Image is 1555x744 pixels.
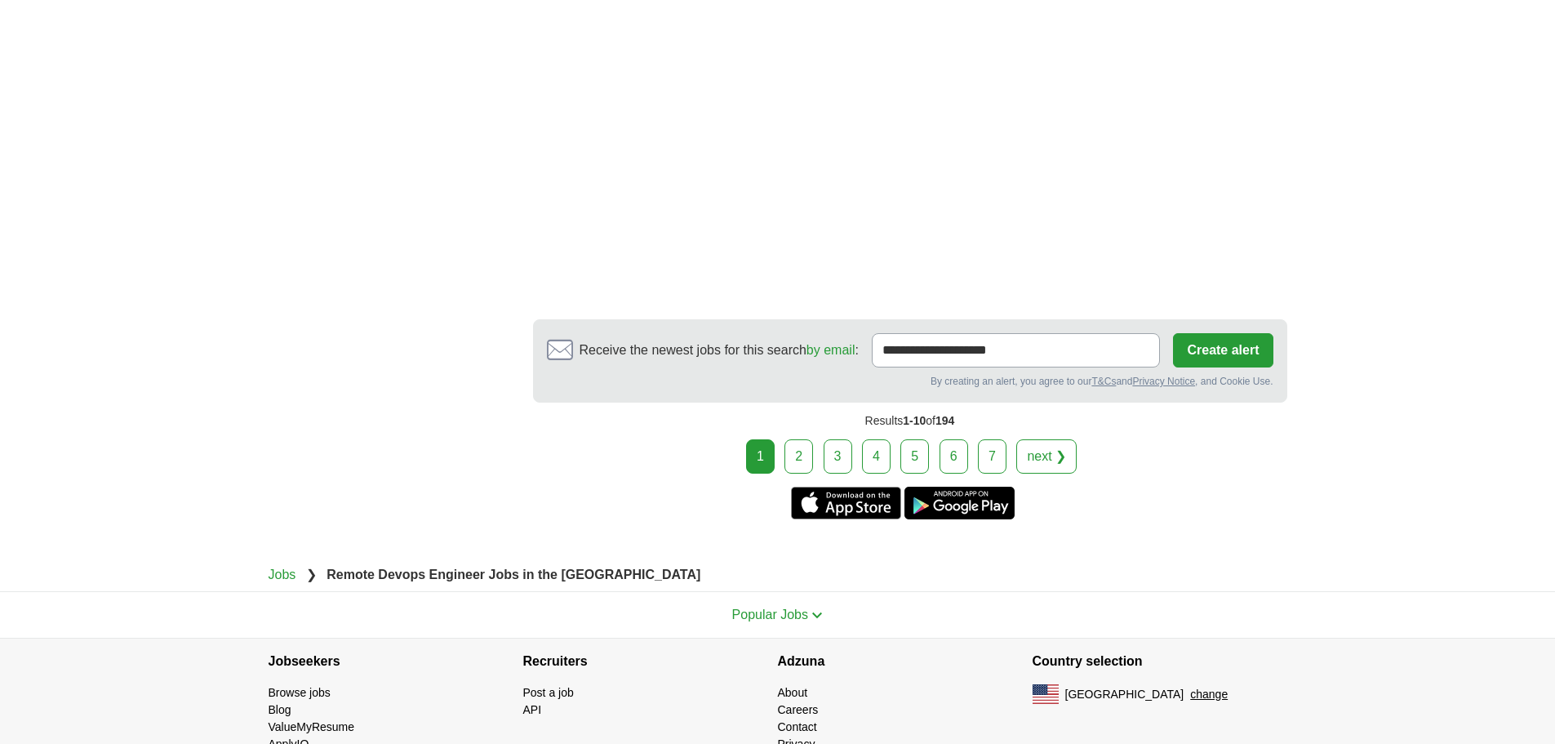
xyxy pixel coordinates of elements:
[306,568,317,581] span: ❯
[580,341,859,360] span: Receive the newest jobs for this search :
[746,439,775,474] div: 1
[900,439,929,474] a: 5
[862,439,891,474] a: 4
[778,703,819,716] a: Careers
[269,568,296,581] a: Jobs
[784,439,813,474] a: 2
[778,720,817,733] a: Contact
[1190,686,1228,703] button: change
[1065,686,1184,703] span: [GEOGRAPHIC_DATA]
[523,686,574,699] a: Post a job
[269,720,355,733] a: ValueMyResume
[732,608,808,621] span: Popular Jobs
[547,374,1273,389] div: By creating an alert, you agree to our and , and Cookie Use.
[778,686,808,699] a: About
[806,343,855,357] a: by email
[269,686,331,699] a: Browse jobs
[1016,439,1077,474] a: next ❯
[940,439,968,474] a: 6
[978,439,1006,474] a: 7
[1132,376,1195,387] a: Privacy Notice
[523,703,542,716] a: API
[533,403,1287,439] div: Results of
[904,487,1015,519] a: Get the Android app
[903,414,926,427] span: 1-10
[824,439,852,474] a: 3
[1091,376,1116,387] a: T&Cs
[1173,333,1273,368] button: Create alert
[811,612,823,619] img: toggle icon
[1033,639,1287,684] h4: Country selection
[269,703,291,716] a: Blog
[935,414,954,427] span: 194
[327,568,700,581] strong: Remote Devops Engineer Jobs in the [GEOGRAPHIC_DATA]
[1033,684,1059,704] img: US flag
[791,487,901,519] a: Get the iPhone app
